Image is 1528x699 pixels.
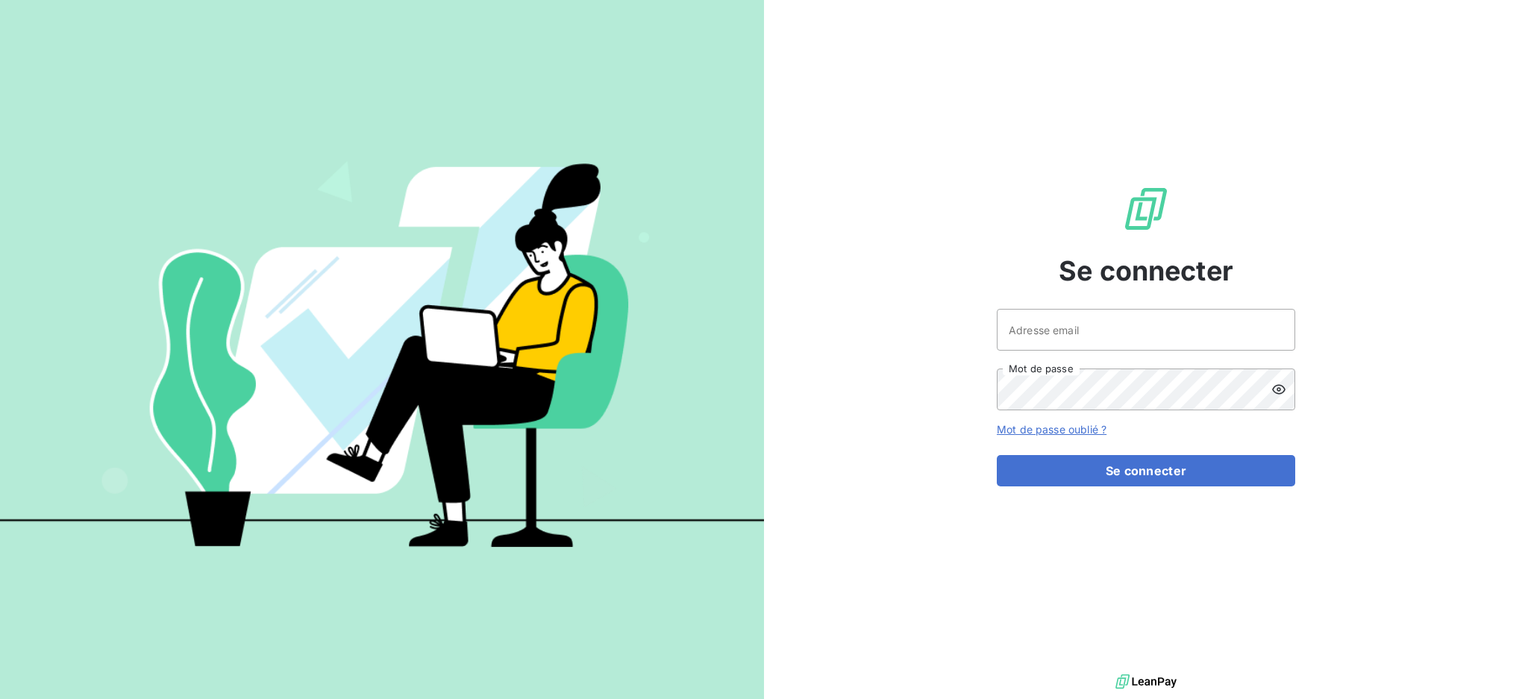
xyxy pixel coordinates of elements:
img: Logo LeanPay [1122,185,1170,233]
input: placeholder [997,309,1295,351]
span: Se connecter [1059,251,1233,291]
img: logo [1115,671,1177,693]
a: Mot de passe oublié ? [997,423,1106,436]
button: Se connecter [997,455,1295,486]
